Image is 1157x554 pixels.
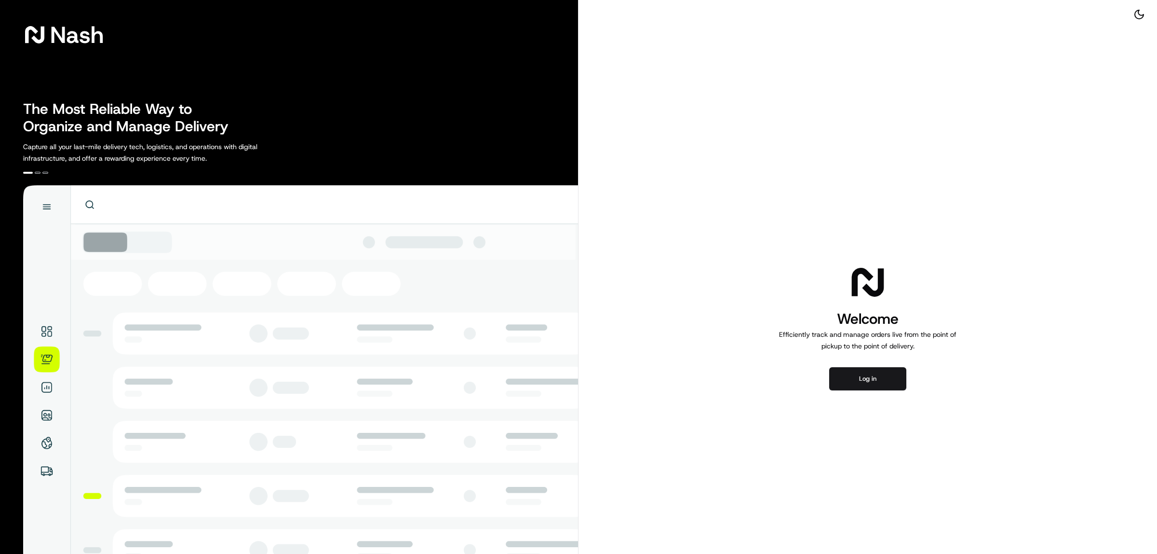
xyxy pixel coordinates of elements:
[23,141,301,164] p: Capture all your last-mile delivery tech, logistics, and operations with digital infrastructure, ...
[775,309,960,329] h1: Welcome
[23,100,239,135] h2: The Most Reliable Way to Organize and Manage Delivery
[775,329,960,352] p: Efficiently track and manage orders live from the point of pickup to the point of delivery.
[829,367,906,390] button: Log in
[50,25,104,44] span: Nash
